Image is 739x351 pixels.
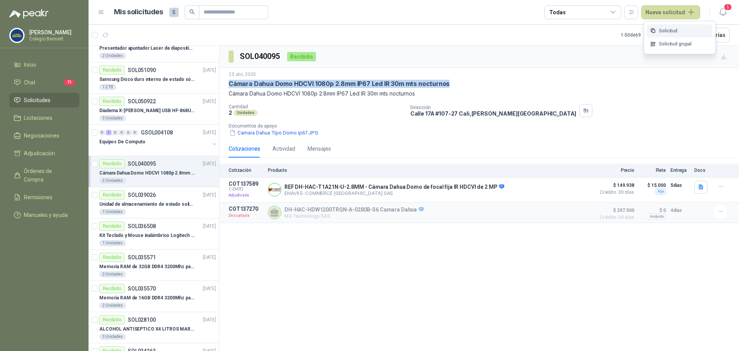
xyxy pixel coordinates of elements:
[655,188,666,195] div: Fijo
[99,315,125,324] div: Recibido
[99,263,195,270] p: Memoria RAM de 32GB DDR4 3200Mhz para portátil marca KINGSTON FURY
[24,114,52,122] span: Licitaciones
[273,144,295,153] div: Actividad
[284,207,424,213] p: DH-HAC-HDW1200TRQN-A-0280B-S6 Camara Dahua
[128,192,156,198] p: SOL039026
[229,71,256,78] p: 23 abr, 2025
[9,146,79,161] a: Adjudicación
[203,223,216,230] p: [DATE]
[670,168,690,173] p: Entrega
[99,76,195,83] p: Samsung Disco duro interno de estado sólido 990 PRO SSD NVMe M.2 PCIe Gen4, M.2 2280 2TB
[9,93,79,107] a: Solicitudes
[268,168,591,173] p: Producto
[410,105,577,110] p: Dirección
[639,181,666,190] p: $ 15.000
[621,29,665,41] div: 1 - 50 de 69
[268,183,281,196] img: Company Logo
[229,89,730,98] p: Cámara Dahua Domo HDCVI 1080p 2.8mm IP67 Led IR 30m mts nocturnos
[99,334,126,340] div: 3 Unidades
[234,110,257,116] div: Unidades
[99,138,145,146] p: Equipos De Computo
[648,213,666,220] div: Incluido
[99,209,126,215] div: 1 Unidades
[308,144,331,153] div: Mensajes
[99,159,125,168] div: Recibido
[132,130,138,135] div: 0
[203,254,216,261] p: [DATE]
[99,128,217,153] a: 0 3 0 0 0 0 GSOL004108[DATE] Equipos De Computo
[24,78,35,87] span: Chat
[29,30,77,35] p: [PERSON_NAME]
[229,129,319,137] button: Camara Dahua Tipo Domo ip67.JPG
[716,5,730,19] button: 5
[99,115,126,121] div: 3 Unidades
[9,164,79,187] a: Órdenes de Compra
[99,97,125,106] div: Recibido
[99,284,125,293] div: Recibido
[229,212,263,220] p: Descartada
[128,255,156,260] p: SOL035571
[203,191,216,199] p: [DATE]
[24,96,50,104] span: Solicitudes
[724,3,732,11] span: 5
[9,208,79,222] a: Manuales y ayuda
[128,67,156,73] p: SOL051090
[203,285,216,292] p: [DATE]
[99,326,195,333] p: ALCOHOL ANTISEPTICO X4 LITROS MARCA OSA
[99,53,126,59] div: 2 Unidades
[29,37,77,41] p: Colegio Bennett
[24,193,52,202] span: Remisiones
[99,271,126,277] div: 2 Unidades
[647,37,712,51] a: Solicitud grupal
[203,129,216,136] p: [DATE]
[9,128,79,143] a: Negociaciones
[639,168,666,173] p: Flete
[284,190,504,196] p: ENAVII E-COMMERCE [GEOGRAPHIC_DATA] SAS
[10,28,24,43] img: Company Logo
[596,181,634,190] span: $ 149.938
[89,312,219,343] a: RecibidoSOL028100[DATE] ALCOHOL ANTISEPTICO X4 LITROS MARCA OSA3 Unidades
[64,79,75,86] span: 71
[24,149,55,158] span: Adjudicación
[112,130,118,135] div: 0
[694,168,710,173] p: Docs
[99,302,126,309] div: 2 Unidades
[9,190,79,205] a: Remisiones
[596,215,634,220] span: Crédito 30 días
[641,5,700,19] button: Nueva solicitud
[287,52,316,61] div: Recibido
[99,65,125,75] div: Recibido
[203,67,216,74] p: [DATE]
[125,130,131,135] div: 0
[596,168,634,173] p: Precio
[549,8,565,17] div: Todas
[284,184,504,191] p: REF DH-HAC-T1A21N-U-2.8MM - Cámara Dahua Domo de focal fija IR HDCVI de 2 MP
[670,206,690,215] p: 4 días
[99,253,125,262] div: Recibido
[229,168,263,173] p: Cotización
[9,57,79,72] a: Inicio
[24,131,59,140] span: Negociaciones
[229,206,263,212] p: COT137270
[99,201,195,208] p: Unidad de almacenamiento de estado solido Marca SK hynix [DATE] NVMe 256GB HFM256GDJTNG-8310A M.2...
[99,170,195,177] p: Cámara Dahua Domo HDCVI 1080p 2.8mm IP67 Led IR 30m mts nocturnos
[229,104,404,109] p: Cantidad
[9,75,79,90] a: Chat71
[89,94,219,125] a: RecibidoSOL050922[DATE] Diadema X-[PERSON_NAME] USB HF-868U USB con micrófono3 Unidades
[596,206,634,215] span: $ 297.500
[89,31,219,62] a: RecibidoSOL051091[DATE] Presentador apuntador Laser de diapositivas Wireless USB 2.4 ghz Marca Te...
[128,223,156,229] p: SOL036508
[99,222,125,231] div: Recibido
[203,160,216,168] p: [DATE]
[229,123,736,129] p: Documentos de apoyo
[24,211,68,219] span: Manuales y ayuda
[596,190,634,195] span: Crédito 30 días
[89,187,219,218] a: RecibidoSOL039026[DATE] Unidad de almacenamiento de estado solido Marca SK hynix [DATE] NVMe 256G...
[99,178,126,184] div: 2 Unidades
[99,294,195,302] p: Memoria RAM de 16GB DDR4 3200Mhz para portátil marca KINGSTON FURY
[670,181,690,190] p: 5 días
[99,107,195,114] p: Diadema X-[PERSON_NAME] USB HF-868U USB con micrófono
[141,130,173,135] p: GSOL004108
[89,62,219,94] a: RecibidoSOL051090[DATE] Samsung Disco duro interno de estado sólido 990 PRO SSD NVMe M.2 PCIe Gen...
[99,190,125,200] div: Recibido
